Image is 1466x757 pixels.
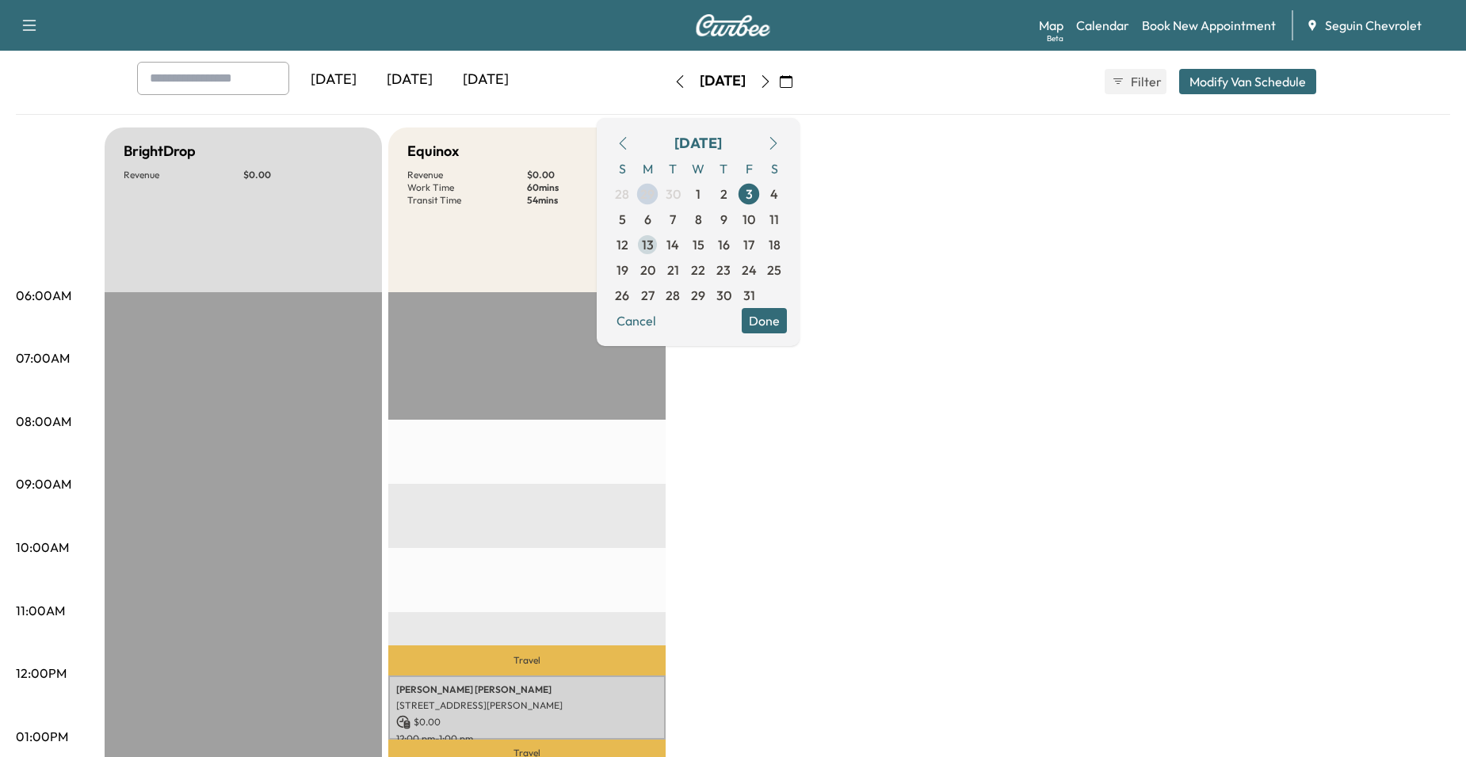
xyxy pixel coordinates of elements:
[396,732,658,745] p: 12:00 pm - 1:00 pm
[736,156,762,181] span: F
[691,286,705,305] span: 29
[124,140,196,162] h5: BrightDrop
[124,169,243,181] p: Revenue
[396,699,658,712] p: [STREET_ADDRESS][PERSON_NAME]
[770,184,778,204] span: 4
[635,156,660,181] span: M
[16,348,70,367] p: 07:00AM
[615,286,629,305] span: 26
[720,210,727,229] span: 9
[1039,16,1063,35] a: MapBeta
[615,184,629,204] span: 28
[1105,69,1166,94] button: Filter
[617,261,628,280] span: 19
[1325,16,1422,35] span: Seguin Chevrolet
[696,184,701,204] span: 1
[746,184,753,204] span: 3
[388,645,666,675] p: Travel
[742,261,757,280] span: 24
[685,156,711,181] span: W
[296,62,372,98] div: [DATE]
[16,412,71,431] p: 08:00AM
[695,14,771,36] img: Curbee Logo
[743,235,754,254] span: 17
[1076,16,1129,35] a: Calendar
[660,156,685,181] span: T
[716,261,731,280] span: 23
[640,184,655,204] span: 29
[396,683,658,696] p: [PERSON_NAME] [PERSON_NAME]
[16,601,65,620] p: 11:00AM
[1047,32,1063,44] div: Beta
[769,235,781,254] span: 18
[743,210,755,229] span: 10
[16,286,71,305] p: 06:00AM
[700,71,746,91] div: [DATE]
[1131,72,1159,91] span: Filter
[666,184,681,204] span: 30
[16,538,69,557] p: 10:00AM
[767,261,781,280] span: 25
[666,235,679,254] span: 14
[372,62,448,98] div: [DATE]
[527,181,647,194] p: 60 mins
[742,308,787,333] button: Done
[527,194,647,207] p: 54 mins
[641,286,655,305] span: 27
[670,210,676,229] span: 7
[617,235,628,254] span: 12
[644,210,651,229] span: 6
[718,235,730,254] span: 16
[407,140,459,162] h5: Equinox
[16,664,67,683] p: 12:00PM
[674,132,722,154] div: [DATE]
[609,308,663,333] button: Cancel
[448,62,524,98] div: [DATE]
[1179,69,1316,94] button: Modify Van Schedule
[695,210,702,229] span: 8
[243,169,363,181] p: $ 0.00
[396,715,658,729] p: $ 0.00
[527,169,647,181] p: $ 0.00
[769,210,779,229] span: 11
[667,261,679,280] span: 21
[619,210,626,229] span: 5
[642,235,654,254] span: 13
[666,286,680,305] span: 28
[407,181,527,194] p: Work Time
[407,194,527,207] p: Transit Time
[693,235,704,254] span: 15
[407,169,527,181] p: Revenue
[720,184,727,204] span: 2
[16,727,68,746] p: 01:00PM
[1142,16,1276,35] a: Book New Appointment
[716,286,731,305] span: 30
[16,474,71,493] p: 09:00AM
[691,261,705,280] span: 22
[762,156,787,181] span: S
[609,156,635,181] span: S
[640,261,655,280] span: 20
[711,156,736,181] span: T
[743,286,755,305] span: 31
